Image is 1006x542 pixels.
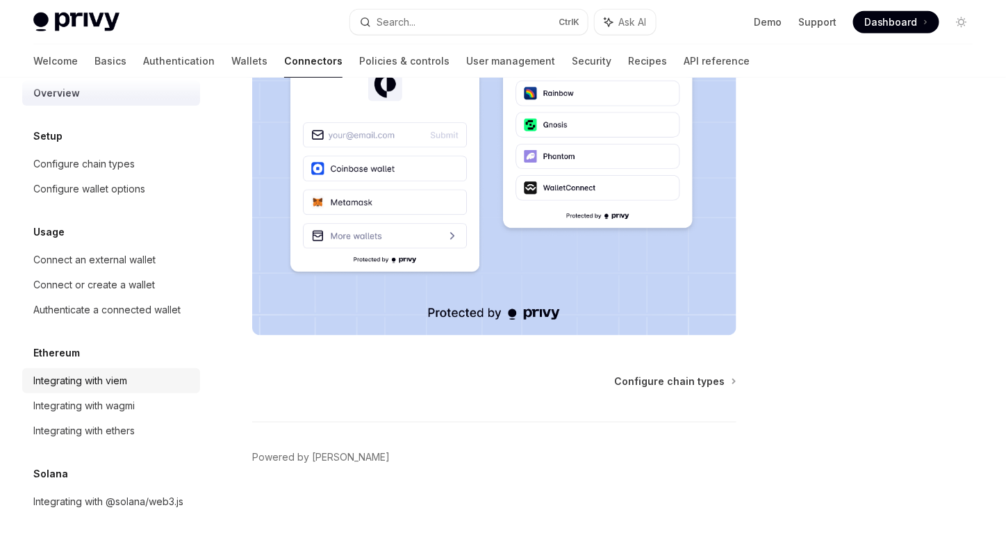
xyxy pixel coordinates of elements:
a: Wallets [231,44,267,78]
div: Authenticate a connected wallet [33,302,181,318]
h5: Setup [33,128,63,145]
a: Security [572,44,611,78]
a: API reference [684,44,750,78]
a: Support [798,15,836,29]
a: Demo [754,15,782,29]
a: Integrating with viem [22,368,200,393]
a: Integrating with ethers [22,418,200,443]
button: Toggle dark mode [950,11,973,33]
div: Search... [377,14,415,31]
img: light logo [33,13,119,32]
a: Integrating with wagmi [22,393,200,418]
a: Connectors [284,44,343,78]
div: Integrating with viem [33,372,127,389]
a: Authenticate a connected wallet [22,297,200,322]
span: Configure chain types [614,375,725,388]
a: Configure wallet options [22,176,200,202]
a: Policies & controls [359,44,450,78]
div: Integrating with ethers [33,422,135,439]
span: Ask AI [618,15,646,29]
span: Dashboard [864,15,918,29]
a: Connect an external wallet [22,247,200,272]
h5: Ethereum [33,345,80,361]
div: Integrating with @solana/web3.js [33,493,183,510]
h5: Solana [33,466,68,482]
div: Connect or create a wallet [33,277,155,293]
a: Connect or create a wallet [22,272,200,297]
span: Ctrl K [559,17,579,28]
a: Powered by [PERSON_NAME] [252,450,390,464]
a: Integrating with @solana/web3.js [22,489,200,514]
a: Welcome [33,44,78,78]
a: Dashboard [853,11,939,33]
a: Configure chain types [22,151,200,176]
button: Ask AI [595,10,656,35]
button: Search...CtrlK [350,10,588,35]
div: Connect an external wallet [33,252,156,268]
a: User management [466,44,555,78]
a: Configure chain types [614,375,735,388]
div: Configure wallet options [33,181,145,197]
h5: Usage [33,224,65,240]
a: Basics [94,44,126,78]
a: Recipes [628,44,667,78]
div: Integrating with wagmi [33,397,135,414]
a: Authentication [143,44,215,78]
div: Configure chain types [33,156,135,172]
